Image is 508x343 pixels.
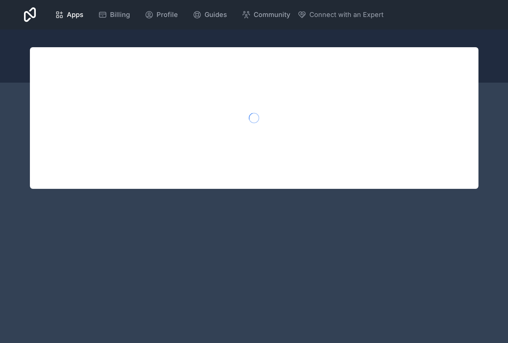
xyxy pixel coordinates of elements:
[49,7,89,23] a: Apps
[92,7,136,23] a: Billing
[254,10,290,20] span: Community
[187,7,233,23] a: Guides
[298,10,384,20] button: Connect with an Expert
[309,10,384,20] span: Connect with an Expert
[236,7,296,23] a: Community
[110,10,130,20] span: Billing
[139,7,184,23] a: Profile
[67,10,83,20] span: Apps
[205,10,227,20] span: Guides
[157,10,178,20] span: Profile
